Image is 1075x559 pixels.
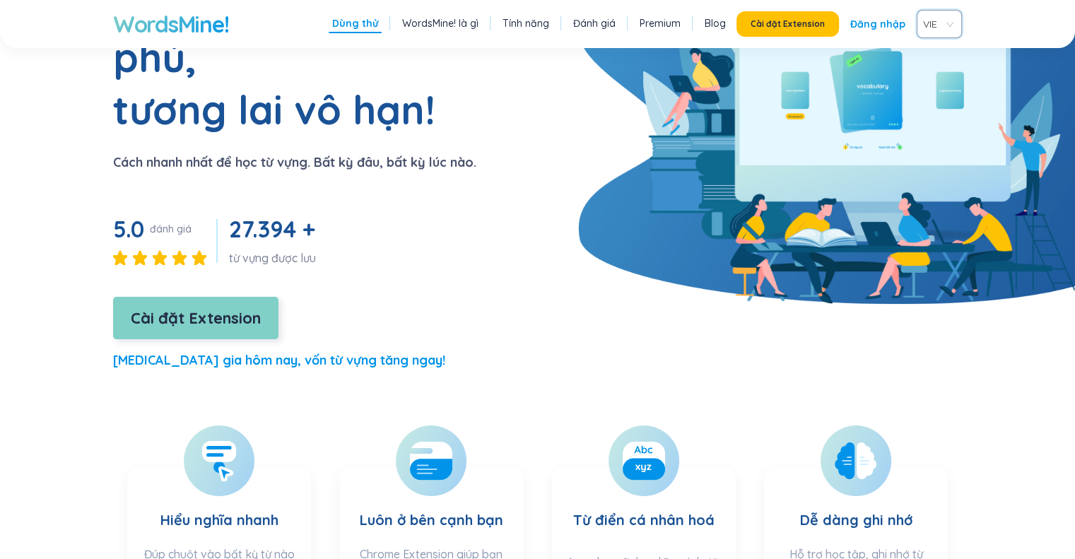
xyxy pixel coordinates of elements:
h3: Luôn ở bên cạnh bạn [360,482,503,539]
a: Cài đặt Extension [113,312,278,326]
h3: Hiểu nghĩa nhanh [160,482,278,539]
a: WordsMine! [113,10,228,38]
a: Đánh giá [573,16,616,30]
div: từ vựng được lưu [229,250,320,266]
h3: Từ điển cá nhân hoá [573,482,715,547]
a: WordsMine! là gì [402,16,478,30]
button: Cài đặt Extension [113,297,278,339]
a: Premium [640,16,681,30]
a: Blog [705,16,726,30]
span: 27.394 + [229,215,315,243]
a: Đăng nhập [850,11,905,37]
a: Dùng thử [332,16,378,30]
span: Cài đặt Extension [131,306,261,331]
p: Cách nhanh nhất để học từ vựng. Bất kỳ đâu, bất kỳ lúc nào. [113,153,476,172]
p: [MEDICAL_DATA] gia hôm nay, vốn từ vựng tăng ngay! [113,351,445,370]
button: Cài đặt Extension [736,11,839,37]
a: Tính năng [503,16,549,30]
span: Cài đặt Extension [751,18,825,30]
span: VIE [923,13,950,35]
h3: Dễ dàng ghi nhớ [799,482,912,539]
div: đánh giá [150,222,192,236]
span: 5.0 [113,215,144,243]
